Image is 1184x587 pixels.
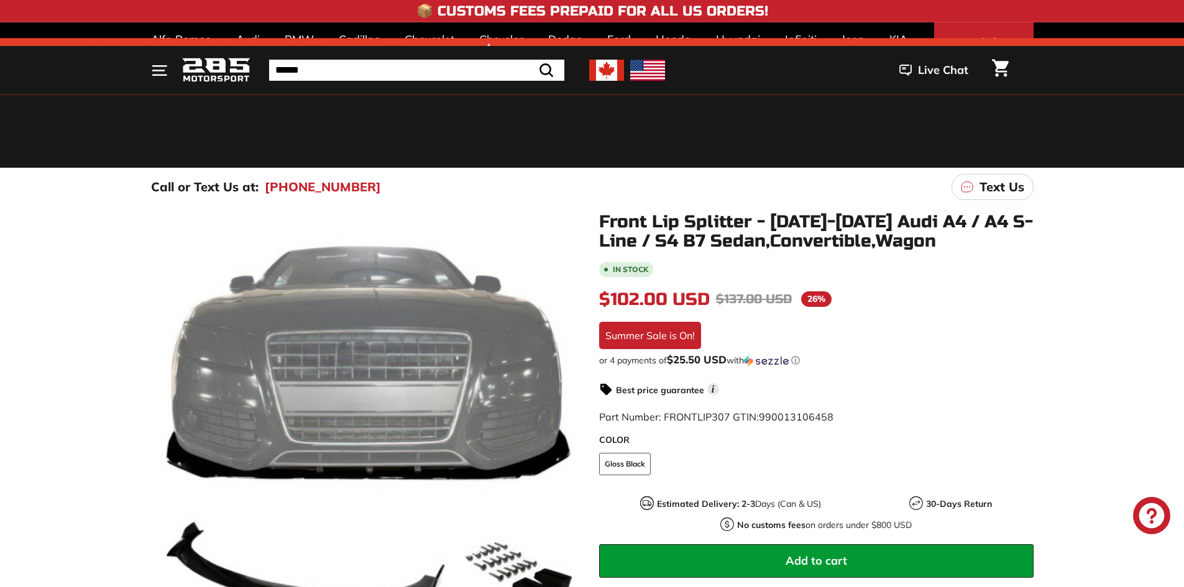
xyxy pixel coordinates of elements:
h4: 📦 Customs Fees Prepaid for All US Orders! [416,4,768,19]
a: Cart [984,49,1016,91]
span: i [707,383,719,395]
p: Call or Text Us at: [151,178,259,196]
h1: Front Lip Splitter - [DATE]-[DATE] Audi A4 / A4 S-Line / S4 B7 Sedan,Convertible,Wagon [599,212,1034,251]
button: Add to cart [599,544,1034,578]
span: Select Your Vehicle [975,34,1017,82]
inbox-online-store-chat: Shopify online store chat [1129,497,1174,537]
span: Live Chat [918,62,968,78]
span: $25.50 USD [667,353,727,366]
span: 26% [801,291,832,307]
p: Days (Can & US) [657,498,821,511]
span: $137.00 USD [716,291,792,307]
div: or 4 payments of$25.50 USDwithSezzle Click to learn more about Sezzle [599,354,1034,366]
span: Add to cart [786,553,847,568]
strong: No customs fees [737,519,805,530]
button: Live Chat [883,55,984,86]
span: Part Number: FRONTLIP307 GTIN: [599,411,833,423]
a: [PHONE_NUMBER] [265,178,381,196]
span: 990013106458 [759,411,833,423]
label: COLOR [599,434,1034,447]
p: Text Us [980,178,1024,196]
input: Search [269,60,564,81]
img: Logo_285_Motorsport_areodynamics_components [182,56,250,85]
a: Text Us [952,174,1034,200]
div: Summer Sale is On! [599,322,701,349]
div: or 4 payments of with [599,354,1034,366]
p: on orders under $800 USD [737,519,912,532]
strong: Estimated Delivery: 2-3 [657,498,755,509]
strong: Best price guarantee [616,385,704,396]
span: $102.00 USD [599,289,710,310]
img: Sezzle [744,355,789,366]
strong: 30-Days Return [926,498,992,509]
b: In stock [613,266,648,273]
